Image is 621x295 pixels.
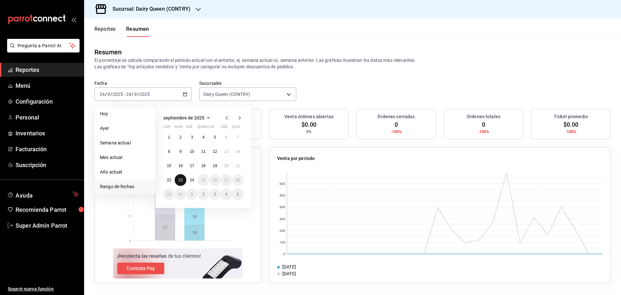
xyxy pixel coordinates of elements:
[16,205,79,214] span: Recomienda Parrot
[554,113,588,120] h3: Ticket promedio
[163,114,212,122] button: septiembre de 2025
[8,286,79,292] span: Sugerir nueva función
[282,270,296,277] div: [DATE]
[163,160,175,172] button: 15 de septiembre de 2025
[5,47,80,54] a: Pregunta a Parrot AI
[107,92,110,97] input: --
[191,192,193,197] abbr: 1 de octubre de 2025
[139,92,150,97] input: ----
[232,160,244,172] button: 21 de septiembre de 2025
[167,178,171,182] abbr: 22 de septiembre de 2025
[7,39,80,52] button: Pregunta a Parrot AI
[94,81,191,85] label: Fecha
[175,131,186,143] button: 2 de septiembre de 2025
[279,205,285,209] text: 400
[186,188,198,200] button: 1 de octubre de 2025
[225,192,227,197] abbr: 4 de octubre de 2025
[467,113,500,120] h3: Órdenes totales
[190,149,194,154] abbr: 10 de septiembre de 2025
[100,125,150,132] span: Ayer
[201,178,205,182] abbr: 25 de septiembre de 2025
[203,91,250,97] span: Dairy Queen (CONTRY)
[284,113,333,120] h3: Venta órdenes abiertas
[563,120,578,129] span: $0.00
[178,178,182,182] abbr: 23 de septiembre de 2025
[186,131,198,143] button: 3 de septiembre de 2025
[213,178,217,182] abbr: 26 de septiembre de 2025
[110,92,112,97] span: /
[137,92,139,97] span: /
[198,125,236,131] abbr: jueves
[132,92,134,97] span: /
[209,174,221,186] button: 26 de septiembre de 2025
[186,125,192,131] abbr: miércoles
[16,129,79,138] span: Inventarios
[99,92,105,97] input: --
[209,125,214,131] abbr: viernes
[225,135,227,140] abbr: 6 de septiembre de 2025
[134,92,137,97] input: --
[112,92,123,97] input: ----
[126,26,149,37] button: Resumen
[71,17,76,22] button: open_drawer_menu
[167,164,171,168] abbr: 15 de septiembre de 2025
[236,164,240,168] abbr: 21 de septiembre de 2025
[163,115,204,120] span: septiembre de 2025
[191,135,193,140] abbr: 3 de septiembre de 2025
[100,154,150,161] span: Mes actual
[279,241,285,244] text: 100
[221,174,232,186] button: 27 de septiembre de 2025
[180,135,182,140] abbr: 2 de septiembre de 2025
[16,65,79,74] span: Reportes
[178,192,182,197] abbr: 30 de septiembre de 2025
[175,125,182,131] abbr: martes
[236,149,240,154] abbr: 14 de septiembre de 2025
[190,164,194,168] abbr: 17 de septiembre de 2025
[237,192,239,197] abbr: 5 de octubre de 2025
[168,149,170,154] abbr: 8 de septiembre de 2025
[100,183,150,190] span: Rango de fechas
[16,161,79,169] span: Suscripción
[16,145,79,153] span: Facturación
[100,140,150,146] span: Semana actual
[306,129,311,135] span: 0%
[213,164,217,168] abbr: 19 de septiembre de 2025
[94,57,611,70] p: El porcentaje se calcula comparando el período actual con el anterior, ej. semana actual vs. sema...
[482,120,485,129] span: 0
[209,146,221,157] button: 12 de septiembre de 2025
[16,113,79,122] span: Personal
[94,26,149,37] div: navigation tabs
[478,129,489,135] span: -100%
[209,160,221,172] button: 19 de septiembre de 2025
[279,217,285,221] text: 300
[107,5,191,13] h3: Sucursal: Dairy Queen (CONTRY)
[202,192,205,197] abbr: 2 de octubre de 2025
[100,169,150,176] span: Año actual
[221,146,232,157] button: 13 de septiembre de 2025
[201,164,205,168] abbr: 18 de septiembre de 2025
[198,160,209,172] button: 18 de septiembre de 2025
[279,229,285,233] text: 200
[167,192,171,197] abbr: 29 de septiembre de 2025
[377,113,415,120] h3: Órdenes cerradas
[16,190,70,198] span: Ayuda
[279,182,285,186] text: 600
[126,92,132,97] input: --
[168,135,170,140] abbr: 1 de septiembre de 2025
[198,146,209,157] button: 11 de septiembre de 2025
[198,131,209,143] button: 4 de septiembre de 2025
[232,174,244,186] button: 28 de septiembre de 2025
[565,129,577,135] span: -100%
[175,146,186,157] button: 9 de septiembre de 2025
[209,188,221,200] button: 3 de octubre de 2025
[232,188,244,200] button: 5 de octubre de 2025
[221,131,232,143] button: 6 de septiembre de 2025
[94,47,122,57] div: Resumen
[221,160,232,172] button: 20 de septiembre de 2025
[301,120,316,129] span: $0.00
[214,192,216,197] abbr: 3 de octubre de 2025
[232,146,244,157] button: 14 de septiembre de 2025
[16,97,79,106] span: Configuración
[163,125,170,131] abbr: lunes
[124,92,125,97] span: -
